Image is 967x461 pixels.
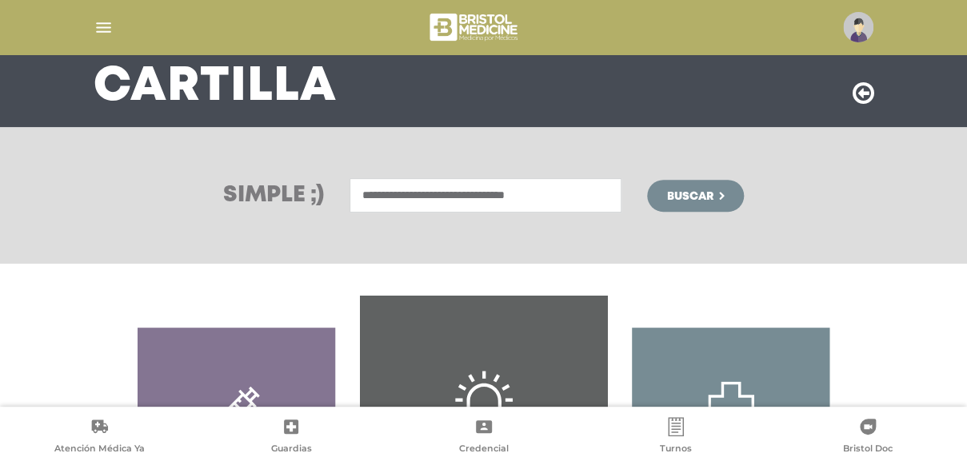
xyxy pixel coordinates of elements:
a: Atención Médica Ya [3,417,195,458]
span: Buscar [666,191,713,202]
img: bristol-medicine-blanco.png [427,8,522,46]
img: Cober_menu-lines-white.svg [94,18,114,38]
h3: Cartilla [94,66,337,108]
img: profile-placeholder.svg [843,12,873,42]
span: Guardias [271,443,312,457]
a: Credencial [387,417,579,458]
a: Guardias [195,417,387,458]
span: Turnos [660,443,692,457]
span: Atención Médica Ya [54,443,145,457]
a: Bristol Doc [772,417,964,458]
h3: Simple ;) [223,185,324,207]
button: Buscar [647,180,743,212]
a: Turnos [580,417,772,458]
span: Credencial [459,443,509,457]
span: Bristol Doc [843,443,893,457]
